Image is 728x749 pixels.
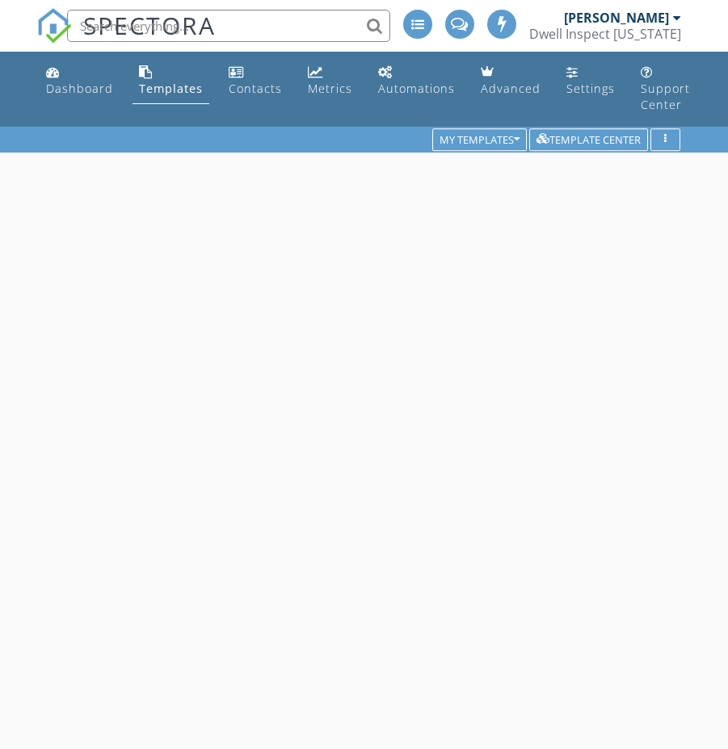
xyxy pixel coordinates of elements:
a: Dashboard [40,58,120,104]
div: Settings [566,81,615,96]
a: Metrics [301,58,359,104]
div: Support Center [641,81,690,112]
button: My Templates [432,129,527,152]
div: Dwell Inspect Idaho [529,26,681,42]
div: My Templates [440,135,520,146]
img: The Best Home Inspection Software - Spectora [36,8,72,44]
a: Support Center [634,58,696,120]
a: Advanced [474,58,547,104]
a: Templates [133,58,209,104]
div: Contacts [229,81,282,96]
div: Dashboard [46,81,113,96]
div: [PERSON_NAME] [564,10,669,26]
div: Templates [139,81,203,96]
div: Automations [378,81,455,96]
a: Automations (Advanced) [372,58,461,104]
a: Template Center [529,132,648,146]
div: Advanced [481,81,541,96]
input: Search everything... [67,10,390,42]
button: Template Center [529,129,648,152]
div: Metrics [308,81,352,96]
a: Settings [560,58,621,104]
a: Contacts [222,58,288,104]
div: Template Center [537,135,641,146]
a: SPECTORA [36,22,216,56]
